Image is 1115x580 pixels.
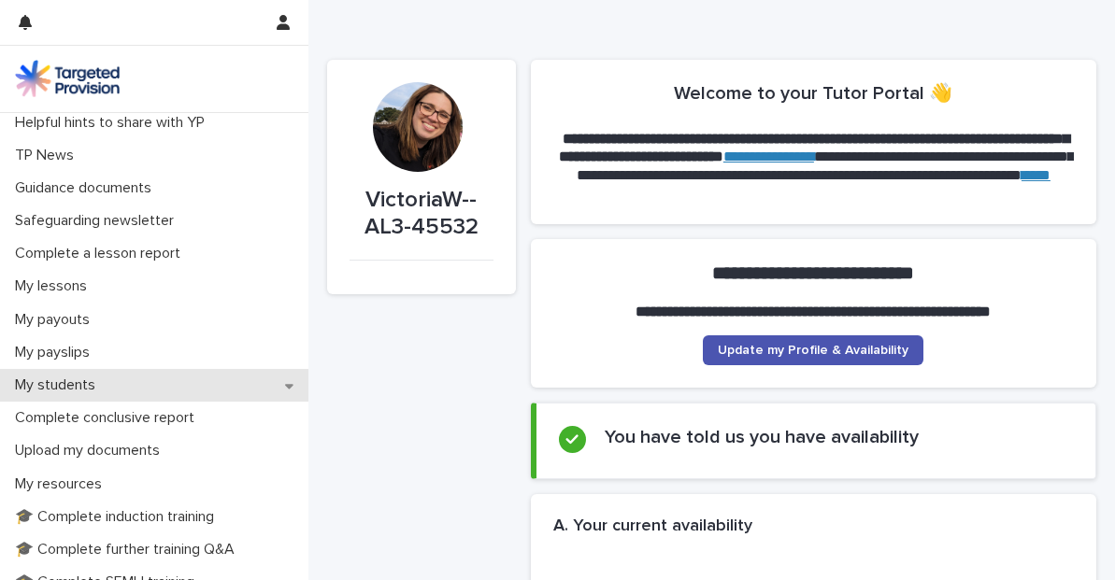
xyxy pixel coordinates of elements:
[7,541,250,559] p: 🎓 Complete further training Q&A
[7,344,105,361] p: My payslips
[7,147,89,164] p: TP News
[7,475,117,493] p: My resources
[7,508,229,526] p: 🎓 Complete induction training
[7,179,166,197] p: Guidance documents
[674,82,952,105] h2: Welcome to your Tutor Portal 👋
[7,376,110,394] p: My students
[7,212,189,230] p: Safeguarding newsletter
[703,335,923,365] a: Update my Profile & Availability
[553,516,752,537] h2: A. Your current availability
[605,426,919,448] h2: You have told us you have availability
[7,442,175,460] p: Upload my documents
[718,344,908,357] span: Update my Profile & Availability
[7,311,105,329] p: My payouts
[7,409,209,427] p: Complete conclusive report
[7,277,102,295] p: My lessons
[15,60,120,97] img: M5nRWzHhSzIhMunXDL62
[7,114,220,132] p: Helpful hints to share with YP
[7,245,195,262] p: Complete a lesson report
[350,187,493,241] p: VictoriaW--AL3-45532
